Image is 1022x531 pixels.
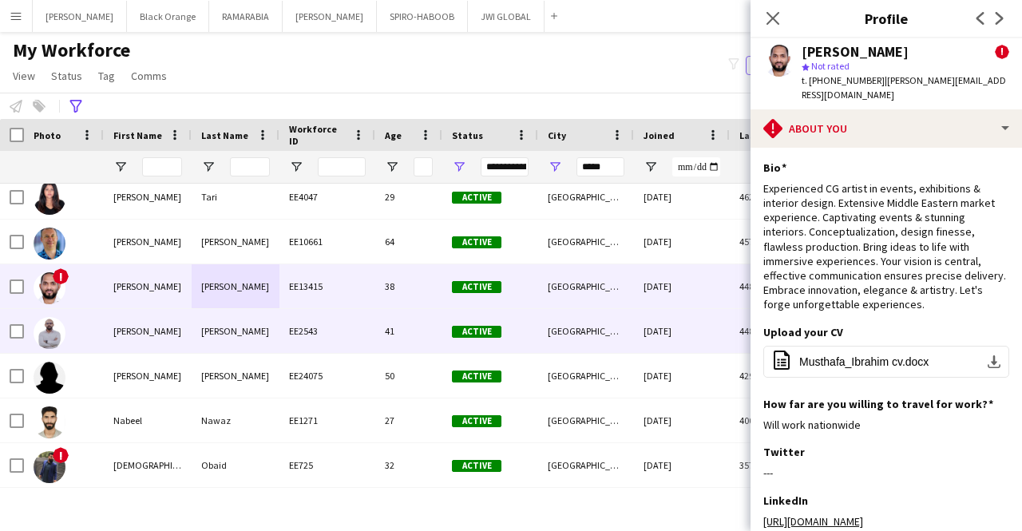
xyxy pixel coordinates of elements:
span: Active [452,371,501,382]
span: t. [PHONE_NUMBER] [802,74,885,86]
div: [PERSON_NAME] [104,264,192,308]
a: Comms [125,65,173,86]
input: City Filter Input [576,157,624,176]
div: [PERSON_NAME] [104,220,192,264]
a: Status [45,65,89,86]
div: Nabeel [104,398,192,442]
a: [URL][DOMAIN_NAME] [763,514,863,529]
span: Active [452,192,501,204]
div: [GEOGRAPHIC_DATA] [538,309,634,353]
div: [DATE] [634,443,730,487]
span: Status [452,129,483,141]
div: Tari [192,175,279,219]
div: [DATE] [634,264,730,308]
button: Open Filter Menu [201,160,216,174]
div: EE13415 [279,264,375,308]
div: [GEOGRAPHIC_DATA] [538,264,634,308]
h3: Profile [751,8,1022,29]
button: JWI GLOBAL [468,1,545,32]
div: EE24075 [279,354,375,398]
button: SPIRO-HABOOB [377,1,468,32]
div: [PERSON_NAME] [192,354,279,398]
div: [PERSON_NAME] [104,175,192,219]
span: Comms [131,69,167,83]
span: Active [452,281,501,293]
span: City [548,129,566,141]
button: Open Filter Menu [289,160,303,174]
span: Active [452,236,501,248]
div: --- [763,466,1009,480]
div: 29 [375,175,442,219]
div: [GEOGRAPHIC_DATA] [538,220,634,264]
img: Nabeel Nawaz [34,406,65,438]
span: Age [385,129,402,141]
span: ! [53,268,69,284]
div: About you [751,109,1022,148]
img: Musthafa Ibrahim [34,272,65,304]
a: View [6,65,42,86]
span: Workforce ID [289,123,347,147]
button: Black Orange [127,1,209,32]
div: [PERSON_NAME] [802,45,909,59]
div: [DATE] [634,309,730,353]
span: Tag [98,69,115,83]
div: EE4047 [279,175,375,219]
a: Tag [92,65,121,86]
div: 448 days [730,264,826,308]
div: [DATE] [634,354,730,398]
button: Musthafa_Ibrahim cv.docx [763,346,1009,378]
img: Anisha Tari [34,183,65,215]
img: Tony Thomas [34,317,65,349]
button: Open Filter Menu [548,160,562,174]
img: Tom Walter [34,228,65,260]
div: [GEOGRAPHIC_DATA] [538,398,634,442]
input: Age Filter Input [414,157,433,176]
div: 462 days [730,175,826,219]
div: 448 days [730,309,826,353]
span: Active [452,415,501,427]
div: [GEOGRAPHIC_DATA] [538,175,634,219]
div: [PERSON_NAME] [104,309,192,353]
input: First Name Filter Input [142,157,182,176]
button: Everyone6,004 [746,56,826,75]
img: Muhammad Obaid [34,451,65,483]
input: Last Name Filter Input [230,157,270,176]
button: [PERSON_NAME] [33,1,127,32]
button: Open Filter Menu [385,160,399,174]
span: Last Name [201,129,248,141]
div: EE1271 [279,398,375,442]
span: Musthafa_Ibrahim cv.docx [799,355,929,368]
div: 38 [375,264,442,308]
div: Obaid [192,443,279,487]
span: My Workforce [13,38,130,62]
h3: Bio [763,160,786,175]
span: Active [452,460,501,472]
div: EE2543 [279,309,375,353]
div: 400 days [730,398,826,442]
button: RAMARABIA [209,1,283,32]
div: 457 days [730,220,826,264]
span: | [PERSON_NAME][EMAIL_ADDRESS][DOMAIN_NAME] [802,74,1006,101]
div: [PERSON_NAME] [192,264,279,308]
div: [DEMOGRAPHIC_DATA] [104,443,192,487]
div: EE10661 [279,220,375,264]
img: Mary Marshall [34,362,65,394]
input: Workforce ID Filter Input [318,157,366,176]
div: [DATE] [634,398,730,442]
div: 429 days [730,354,826,398]
span: View [13,69,35,83]
h3: How far are you willing to travel for work? [763,397,993,411]
span: Photo [34,129,61,141]
span: ! [995,45,1009,59]
span: ! [53,447,69,463]
div: 357 days [730,443,826,487]
div: 41 [375,309,442,353]
div: Will work nationwide [763,418,1009,432]
button: Open Filter Menu [113,160,128,174]
span: Last job [739,129,775,141]
div: 32 [375,443,442,487]
h3: Upload your CV [763,325,843,339]
div: 50 [375,354,442,398]
div: EE725 [279,443,375,487]
div: Experienced CG artist in events, exhibitions & interior design. Extensive Middle Eastern market e... [763,181,1009,312]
